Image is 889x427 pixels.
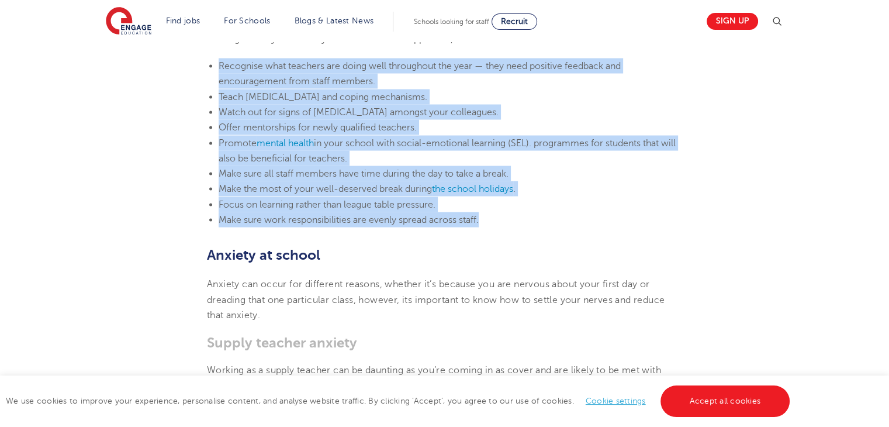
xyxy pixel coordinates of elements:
[219,181,682,197] li: Make the most of your well-deserved break during .
[660,385,790,417] a: Accept all cookies
[219,199,435,210] span: Focus on learning rather than league table pressure.
[295,16,374,25] a: Blogs & Latest News
[219,138,676,164] span: Promote in your school with social-emotional learning (SEL). programmes for students that will al...
[257,138,314,149] a: mental health
[207,3,667,44] span: Schools need to be supportive of teachers suffering with anxiety. This will help to prevent a hig...
[432,184,513,194] a: the school holidays
[707,13,758,30] a: Sign up
[106,7,151,36] img: Engage Education
[219,107,499,118] span: Watch out for signs of [MEDICAL_DATA] amongst your colleagues.
[207,277,682,323] p: Anxiety can occur for different reasons, whether it’s because you are nervous about your first da...
[492,13,537,30] a: Recruit
[219,92,427,102] span: Teach [MEDICAL_DATA] and coping mechanisms.
[501,17,528,26] span: Recruit
[219,215,479,225] span: Make sure work responsibilities are evenly spread across staff.
[224,16,270,25] a: For Schools
[219,122,417,133] span: Offer mentorships for newly qualified teachers.
[586,397,646,405] a: Cookie settings
[6,397,793,405] span: We use cookies to improve your experience, personalise content, and analyse website traffic. By c...
[219,61,621,87] span: Recognise what teachers are doing well throughout the year — they need positive feedback and enco...
[207,245,682,265] h2: Anxiety at school
[219,168,509,179] span: Make sure all staff members have time during the day to take a break.
[207,335,682,351] h3: Supply teacher anxiety
[414,18,489,26] span: Schools looking for staff
[166,16,200,25] a: Find jobs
